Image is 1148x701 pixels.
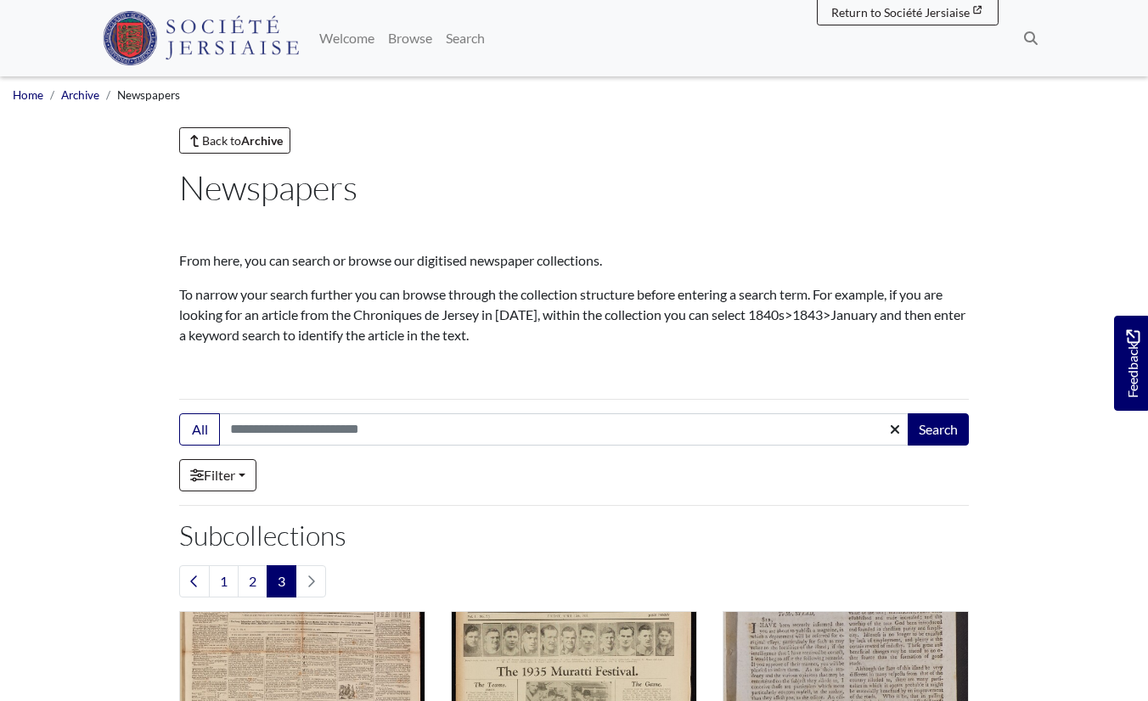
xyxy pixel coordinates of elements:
[312,21,381,55] a: Welcome
[13,88,43,102] a: Home
[103,11,299,65] img: Société Jersiaise
[179,519,969,552] h2: Subcollections
[179,250,969,271] p: From here, you can search or browse our digitised newspaper collections.
[238,565,267,597] a: Goto page 2
[103,7,299,70] a: Société Jersiaise logo
[179,565,210,597] a: Previous page
[241,133,283,148] strong: Archive
[439,21,492,55] a: Search
[179,284,969,345] p: To narrow your search further you can browse through the collection structure before entering a s...
[179,413,220,446] button: All
[179,167,969,208] h1: Newspapers
[209,565,239,597] a: Goto page 1
[831,5,970,20] span: Return to Société Jersiaise
[61,88,99,102] a: Archive
[908,413,969,446] button: Search
[1114,316,1148,411] a: Would you like to provide feedback?
[179,565,969,597] nav: pagination
[117,88,180,102] span: Newspapers
[267,565,296,597] span: Goto page 3
[1123,329,1143,398] span: Feedback
[179,127,290,154] a: Back toArchive
[219,413,909,446] input: Search this collection...
[179,459,256,491] a: Filter
[381,21,439,55] a: Browse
